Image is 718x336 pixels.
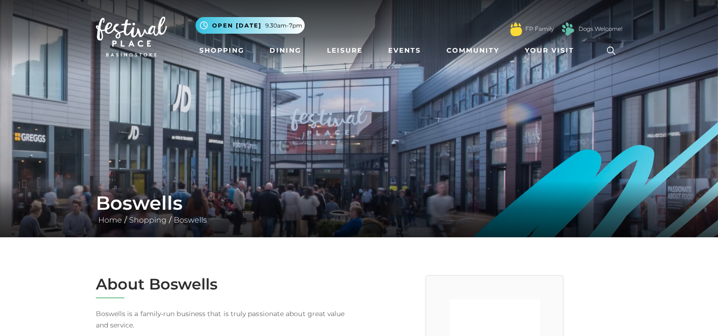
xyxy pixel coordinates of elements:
h2: About Boswells [96,275,352,293]
a: Dogs Welcome! [578,25,623,33]
a: Community [443,42,503,59]
h1: Boswells [96,192,623,215]
a: Boswells [171,215,209,224]
span: Open [DATE] [212,21,261,30]
div: / / [89,192,630,226]
a: Home [96,215,124,224]
a: Events [384,42,425,59]
a: FP Family [525,25,554,33]
span: 9.30am-7pm [265,21,302,30]
img: Festival Place Logo [96,17,167,56]
button: Open [DATE] 9.30am-7pm [196,17,305,34]
p: Boswells is a family-run business that is truly passionate about great value and service. [96,308,352,331]
a: Dining [266,42,305,59]
a: Shopping [127,215,169,224]
a: Your Visit [521,42,583,59]
span: Your Visit [525,46,574,56]
a: Shopping [196,42,248,59]
a: Leisure [323,42,366,59]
